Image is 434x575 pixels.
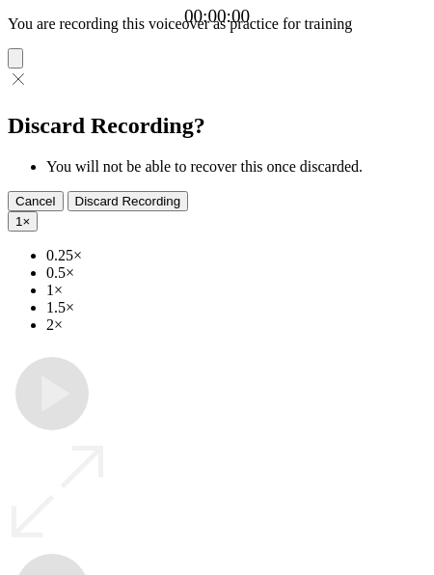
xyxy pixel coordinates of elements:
button: Cancel [8,191,64,211]
a: 00:00:00 [184,6,250,27]
li: 1.5× [46,299,426,316]
li: 0.5× [46,264,426,282]
span: 1 [15,214,22,229]
li: 2× [46,316,426,334]
h2: Discard Recording? [8,113,426,139]
button: Discard Recording [68,191,189,211]
p: You are recording this voiceover as practice for training [8,15,426,33]
button: 1× [8,211,38,232]
li: 1× [46,282,426,299]
li: You will not be able to recover this once discarded. [46,158,426,176]
li: 0.25× [46,247,426,264]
